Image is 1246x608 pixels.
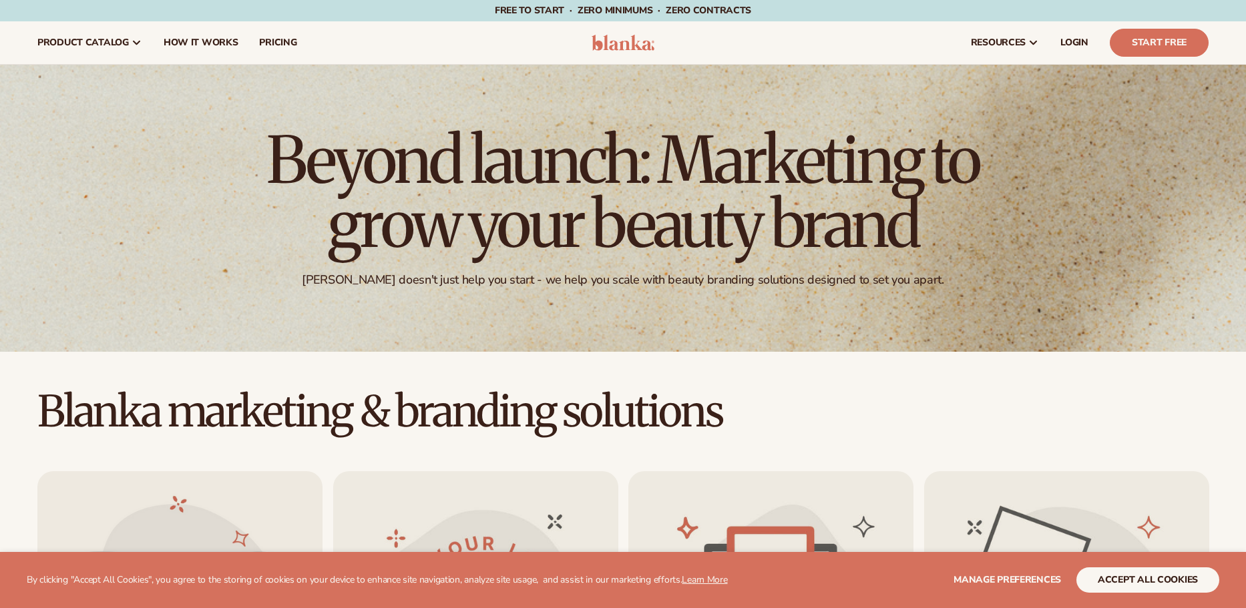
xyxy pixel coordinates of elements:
[971,37,1026,48] span: resources
[27,575,728,586] p: By clicking "Accept All Cookies", you agree to the storing of cookies on your device to enhance s...
[164,37,238,48] span: How It Works
[27,21,153,64] a: product catalog
[495,4,751,17] span: Free to start · ZERO minimums · ZERO contracts
[302,272,944,288] div: [PERSON_NAME] doesn't just help you start - we help you scale with beauty branding solutions desi...
[1110,29,1209,57] a: Start Free
[153,21,249,64] a: How It Works
[1060,37,1088,48] span: LOGIN
[37,37,129,48] span: product catalog
[1050,21,1099,64] a: LOGIN
[248,21,307,64] a: pricing
[682,573,727,586] a: Learn More
[960,21,1050,64] a: resources
[1076,567,1219,593] button: accept all cookies
[256,128,990,256] h1: Beyond launch: Marketing to grow your beauty brand
[592,35,655,51] img: logo
[954,567,1061,593] button: Manage preferences
[259,37,296,48] span: pricing
[954,573,1061,586] span: Manage preferences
